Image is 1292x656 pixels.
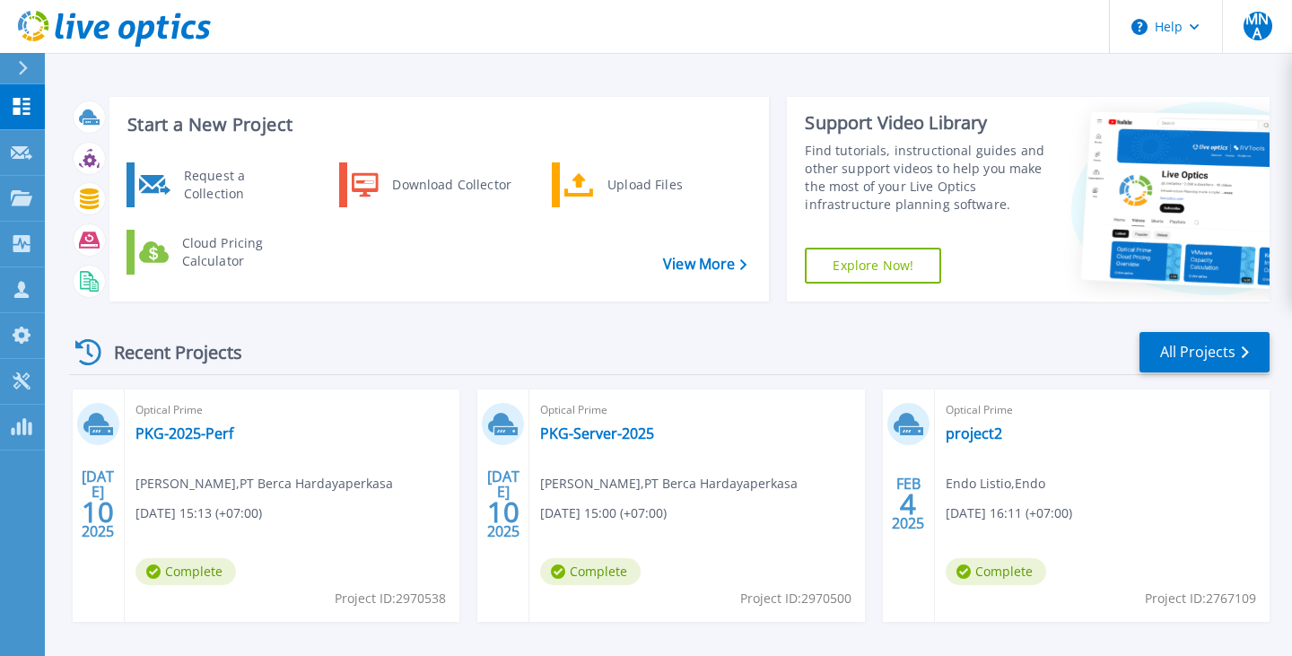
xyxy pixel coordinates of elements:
span: Optical Prime [946,400,1259,420]
span: [PERSON_NAME] , PT Berca Hardayaperkasa [135,474,393,494]
span: Complete [946,558,1046,585]
span: 10 [487,504,519,520]
span: Complete [135,558,236,585]
div: Download Collector [383,167,519,203]
a: project2 [946,424,1002,442]
a: Upload Files [552,162,736,207]
span: Project ID: 2970500 [740,589,851,608]
span: Complete [540,558,641,585]
a: View More [663,256,746,273]
div: Support Video Library [805,111,1046,135]
div: [DATE] 2025 [81,471,115,537]
span: Optical Prime [135,400,449,420]
div: Recent Projects [69,330,266,374]
span: [DATE] 15:00 (+07:00) [540,503,667,523]
div: FEB 2025 [891,471,925,537]
a: Explore Now! [805,248,941,284]
span: Project ID: 2767109 [1145,589,1256,608]
a: Download Collector [339,162,523,207]
a: Cloud Pricing Calculator [127,230,310,275]
a: PKG-Server-2025 [540,424,654,442]
a: Request a Collection [127,162,310,207]
span: MNA [1244,12,1272,40]
span: [DATE] 16:11 (+07:00) [946,503,1072,523]
span: Endo Listio , Endo [946,474,1045,494]
h3: Start a New Project [127,115,746,135]
a: PKG-2025-Perf [135,424,233,442]
span: [PERSON_NAME] , PT Berca Hardayaperkasa [540,474,798,494]
div: Find tutorials, instructional guides and other support videos to help you make the most of your L... [805,142,1046,214]
span: Project ID: 2970538 [335,589,446,608]
span: [DATE] 15:13 (+07:00) [135,503,262,523]
span: 10 [82,504,114,520]
a: All Projects [1139,332,1270,372]
div: Upload Files [598,167,731,203]
span: 4 [900,496,916,512]
span: Optical Prime [540,400,853,420]
div: Request a Collection [175,167,306,203]
div: Cloud Pricing Calculator [173,234,306,270]
div: [DATE] 2025 [486,471,520,537]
